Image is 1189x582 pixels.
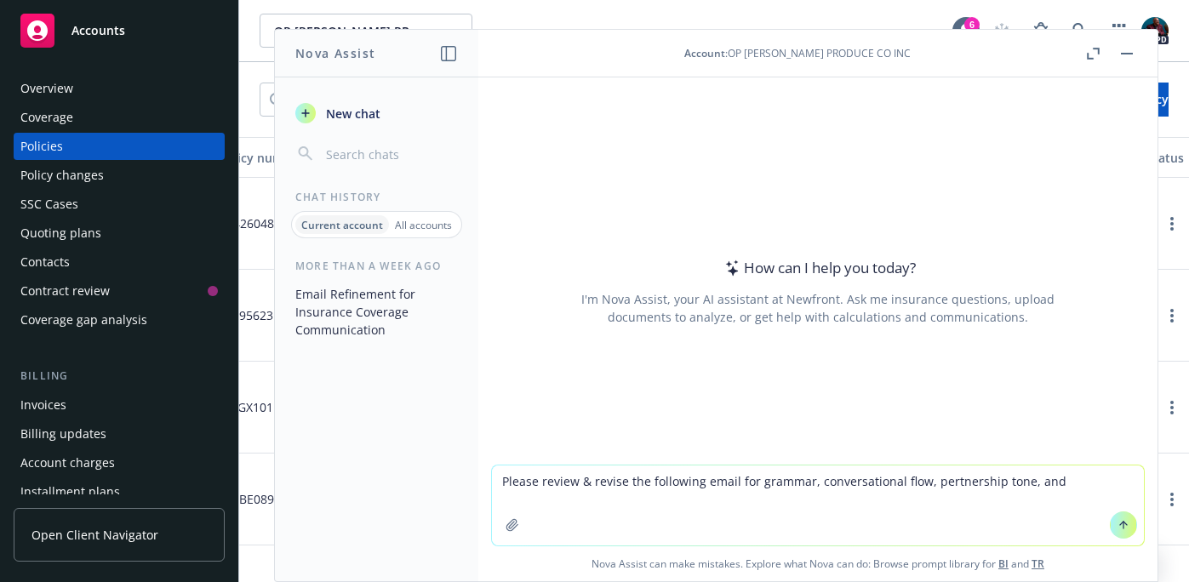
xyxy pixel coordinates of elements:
[219,214,288,232] span: C142604801
[20,75,73,102] div: Overview
[219,398,312,416] span: MCGX101163-02
[14,7,225,54] a: Accounts
[1162,214,1182,234] a: more
[14,420,225,448] a: Billing updates
[14,449,225,476] a: Account charges
[14,391,225,419] a: Invoices
[579,290,1057,326] div: I'm Nova Assist, your AI assistant at Newfront. Ask me insurance questions, upload documents to a...
[14,277,225,305] a: Contract review
[720,257,916,279] div: How can I help you today?
[289,98,465,128] button: New chat
[260,83,554,117] input: Filter by keyword...
[14,306,225,334] a: Coverage gap analysis
[1063,14,1097,48] a: Search
[20,277,110,305] div: Contract review
[20,391,66,419] div: Invoices
[1032,556,1044,571] a: TR
[289,280,465,344] button: Email Refinement for Insurance Coverage Communication
[395,218,452,232] p: All accounts
[275,190,478,204] div: Chat History
[20,191,78,218] div: SSC Cases
[684,46,911,60] div: : OP [PERSON_NAME] PRODUCE CO INC
[20,478,120,505] div: Installment plans
[14,478,225,505] a: Installment plans
[14,220,225,247] a: Quoting plans
[998,556,1009,571] a: BI
[14,104,225,131] a: Coverage
[20,104,73,131] div: Coverage
[1141,17,1169,44] img: photo
[219,306,287,324] span: Z069562318
[20,133,63,160] div: Policies
[14,248,225,276] a: Contacts
[20,420,106,448] div: Billing updates
[1162,397,1182,418] a: more
[492,465,1144,545] textarea: Please review & revise the following email for grammar, conversational flow, pertnership tone, and
[14,133,225,160] a: Policies
[14,191,225,218] a: SSC Cases
[20,162,104,189] div: Policy changes
[31,526,158,544] span: Open Client Navigator
[14,75,225,102] a: Overview
[274,22,421,40] span: OP [PERSON_NAME] PRODUCE CO INC
[71,24,125,37] span: Accounts
[20,220,101,247] div: Quoting plans
[985,14,1019,48] a: Start snowing
[14,162,225,189] a: Policy changes
[275,259,478,273] div: More than a week ago
[323,105,380,123] span: New chat
[684,46,725,60] span: Account
[1024,14,1058,48] a: Report a Bug
[301,218,383,232] p: Current account
[1162,305,1182,326] a: more
[485,546,1151,581] span: Nova Assist can make mistakes. Explore what Nova can do: Browse prompt library for and
[295,44,375,62] h1: Nova Assist
[1102,14,1136,48] a: Switch app
[964,17,980,32] div: 6
[20,306,147,334] div: Coverage gap analysis
[219,490,306,508] span: 324BE08910-02
[20,449,115,476] div: Account charges
[20,248,70,276] div: Contacts
[260,14,472,48] button: OP [PERSON_NAME] PRODUCE CO INC
[323,142,458,166] input: Search chats
[1162,489,1182,510] a: more
[14,368,225,385] div: Billing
